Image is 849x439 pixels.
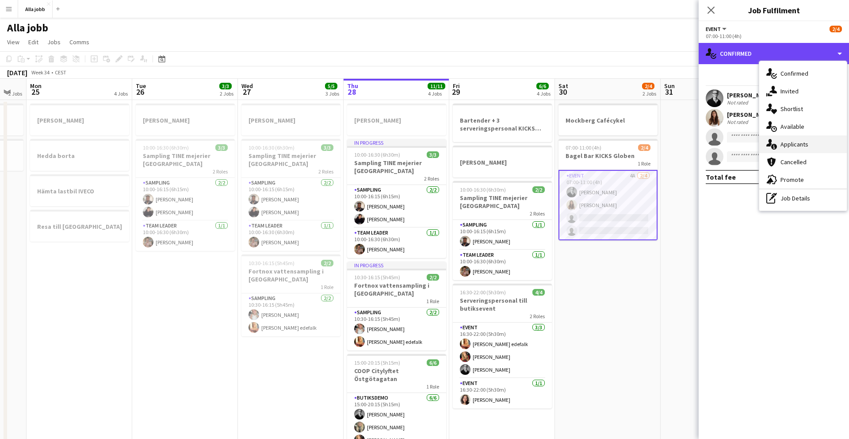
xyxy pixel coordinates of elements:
app-job-card: 10:30-16:15 (5h45m)2/2Fortnox vattensampling i [GEOGRAPHIC_DATA]1 RoleSampling2/210:30-16:15 (5h4... [241,254,340,336]
span: 2 Roles [213,168,228,175]
span: Tue [136,82,146,90]
span: 1 Role [638,160,650,167]
h3: Resa till [GEOGRAPHIC_DATA] [30,223,129,231]
app-job-card: In progress10:00-16:30 (6h30m)3/3Sampling TINE mejerier [GEOGRAPHIC_DATA]2 RolesSampling2/210:00-... [347,139,446,258]
span: Sat [558,82,568,90]
button: Event [706,26,728,32]
span: 3/3 [427,151,439,158]
span: Week 34 [29,69,51,76]
span: 3/3 [219,83,232,89]
app-job-card: [PERSON_NAME] [347,104,446,135]
span: Jobs [47,38,61,46]
h3: Fortnox vattensampling i [GEOGRAPHIC_DATA] [347,281,446,297]
app-card-role: Sampling2/210:00-16:15 (6h15m)[PERSON_NAME][PERSON_NAME] [136,178,235,221]
div: [PERSON_NAME] [727,111,774,119]
span: 2/2 [427,274,439,281]
span: 2 Roles [318,168,333,175]
span: 2/2 [532,186,545,193]
app-job-card: 10:00-16:30 (6h30m)3/3Sampling TINE mejerier [GEOGRAPHIC_DATA]2 RolesSampling2/210:00-16:15 (6h15... [136,139,235,251]
app-job-card: [PERSON_NAME] [241,104,340,135]
span: 2/4 [830,26,842,32]
app-job-card: In progress10:30-16:15 (5h45m)2/2Fortnox vattensampling i [GEOGRAPHIC_DATA]1 RoleSampling2/210:30... [347,262,446,350]
div: 2 Jobs [8,90,22,97]
span: 28 [346,87,358,97]
span: 11/11 [428,83,445,89]
span: Edit [28,38,38,46]
div: Job Details [759,189,847,207]
div: Hämta lastbil IVECO [30,174,129,206]
h3: Serveringspersonal till butiksevent [453,297,552,312]
app-card-role: Sampling2/210:00-16:15 (6h15m)[PERSON_NAME][PERSON_NAME] [241,178,340,221]
h3: Bagel Bar KICKS Globen [558,152,658,160]
a: Edit [25,36,42,48]
span: 07:00-11:00 (4h) [566,144,601,151]
h3: Sampling TINE mejerier [GEOGRAPHIC_DATA] [453,194,552,210]
app-card-role: Event1/116:30-22:00 (5h30m)[PERSON_NAME] [453,378,552,408]
div: 2 Jobs [220,90,233,97]
div: 2 Jobs [642,90,656,97]
div: 07:00-11:00 (4h) [706,33,842,39]
span: 31 [663,87,675,97]
span: 30 [557,87,568,97]
app-job-card: [PERSON_NAME] [136,104,235,135]
span: 16:30-22:00 (5h30m) [460,289,506,296]
h3: Mockberg Cafécykel [558,116,658,124]
app-job-card: 07:00-11:00 (4h)2/4Bagel Bar KICKS Globen1 RoleEvent4A2/407:00-11:00 (4h)[PERSON_NAME][PERSON_NAME] [558,139,658,240]
div: [PERSON_NAME] [30,104,129,135]
span: Sun [664,82,675,90]
h3: [PERSON_NAME] [136,116,235,124]
div: 4 Jobs [428,90,445,97]
span: 2 Roles [424,175,439,182]
div: In progress [347,262,446,269]
app-card-role: Sampling1/110:00-16:15 (6h15m)[PERSON_NAME] [453,220,552,250]
app-card-role: Team Leader1/110:00-16:30 (6h30m)[PERSON_NAME] [136,221,235,251]
a: Jobs [44,36,64,48]
div: Applicants [759,135,847,153]
h3: Fortnox vattensampling i [GEOGRAPHIC_DATA] [241,267,340,283]
span: 10:00-16:30 (6h30m) [143,144,189,151]
span: 15:00-20:15 (5h15m) [354,359,400,366]
span: 10:30-16:15 (5h45m) [249,260,294,266]
span: Mon [30,82,42,90]
span: 1 Role [426,383,439,390]
span: 29 [451,87,460,97]
app-job-card: Resa till [GEOGRAPHIC_DATA] [30,210,129,242]
div: Confirmed [759,65,847,82]
h3: Bartender + 3 serveringspersonal KICKS Globen [453,116,552,132]
button: Alla jobb [18,0,53,18]
div: In progress [347,139,446,146]
app-job-card: 10:00-16:30 (6h30m)2/2Sampling TINE mejerier [GEOGRAPHIC_DATA]2 RolesSampling1/110:00-16:15 (6h15... [453,181,552,280]
h3: Sampling TINE mejerier [GEOGRAPHIC_DATA] [347,159,446,175]
app-card-role: Sampling2/210:30-16:15 (5h45m)[PERSON_NAME][PERSON_NAME] edefalk [241,293,340,336]
div: Mockberg Cafécykel [558,104,658,135]
div: Shortlist [759,100,847,118]
div: Invited [759,82,847,100]
span: 4/4 [532,289,545,296]
span: Fri [453,82,460,90]
app-card-role: Event4A2/407:00-11:00 (4h)[PERSON_NAME][PERSON_NAME] [558,170,658,240]
div: [PERSON_NAME] [727,91,774,99]
div: [DATE] [7,68,27,77]
span: 3/3 [215,144,228,151]
span: Comms [69,38,89,46]
app-card-role: Team Leader1/110:00-16:30 (6h30m)[PERSON_NAME] [347,228,446,258]
h3: [PERSON_NAME] [30,116,129,124]
h3: Hämta lastbil IVECO [30,187,129,195]
div: 4 Jobs [114,90,128,97]
app-card-role: Team Leader1/110:00-16:30 (6h30m)[PERSON_NAME] [453,250,552,280]
app-job-card: [PERSON_NAME] [453,146,552,177]
app-job-card: 10:00-16:30 (6h30m)3/3Sampling TINE mejerier [GEOGRAPHIC_DATA]2 RolesSampling2/210:00-16:15 (6h15... [241,139,340,251]
div: Promote [759,171,847,189]
app-card-role: Sampling2/210:00-16:15 (6h15m)[PERSON_NAME][PERSON_NAME] [347,185,446,228]
div: Not rated [727,119,750,125]
span: 10:00-16:30 (6h30m) [249,144,294,151]
span: 2 Roles [530,313,545,320]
